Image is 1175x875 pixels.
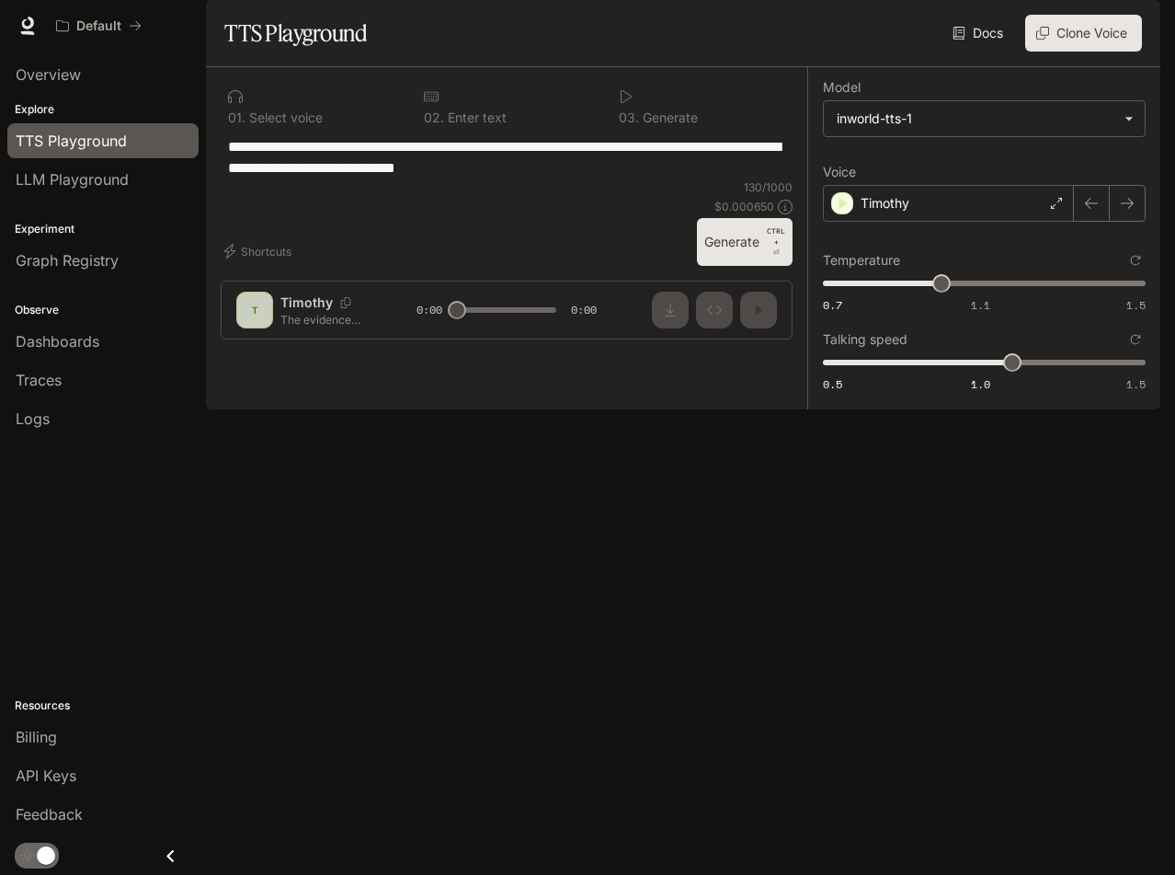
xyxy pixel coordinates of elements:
[823,297,842,313] span: 0.7
[228,111,245,124] p: 0 1 .
[224,15,367,52] h1: TTS Playground
[767,225,785,259] p: ⏎
[444,111,507,124] p: Enter text
[697,218,793,266] button: GenerateCTRL +⏎
[221,236,299,266] button: Shortcuts
[971,376,990,392] span: 1.0
[1125,250,1146,271] button: Reset to default
[1125,329,1146,350] button: Reset to default
[861,194,909,213] p: Timothy
[424,111,444,124] p: 0 2 .
[245,111,323,124] p: Select voice
[1126,376,1146,392] span: 1.5
[971,297,990,313] span: 1.1
[823,376,842,392] span: 0.5
[76,18,121,34] p: Default
[48,7,150,44] button: All workspaces
[744,179,793,195] p: 130 / 1000
[639,111,698,124] p: Generate
[1126,297,1146,313] span: 1.5
[714,199,774,214] p: $ 0.000650
[837,109,1115,128] div: inworld-tts-1
[949,15,1010,52] a: Docs
[823,81,861,94] p: Model
[824,101,1145,136] div: inworld-tts-1
[823,166,856,178] p: Voice
[1025,15,1142,52] button: Clone Voice
[619,111,639,124] p: 0 3 .
[823,254,900,267] p: Temperature
[767,225,785,248] p: CTRL +
[823,333,907,346] p: Talking speed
